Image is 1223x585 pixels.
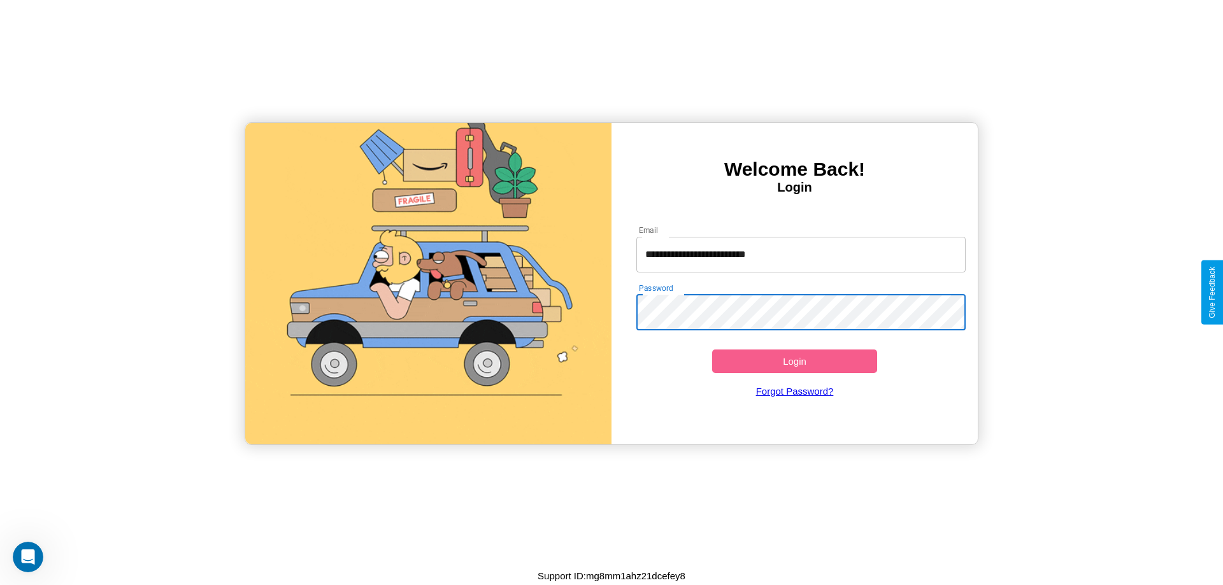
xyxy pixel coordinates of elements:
img: gif [245,123,611,444]
iframe: Intercom live chat [13,542,43,572]
a: Forgot Password? [630,373,960,409]
label: Email [639,225,659,236]
div: Give Feedback [1208,267,1217,318]
h3: Welcome Back! [611,159,978,180]
h4: Login [611,180,978,195]
button: Login [712,349,877,373]
p: Support ID: mg8mm1ahz21dcefey8 [538,567,685,584]
label: Password [639,283,673,293]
